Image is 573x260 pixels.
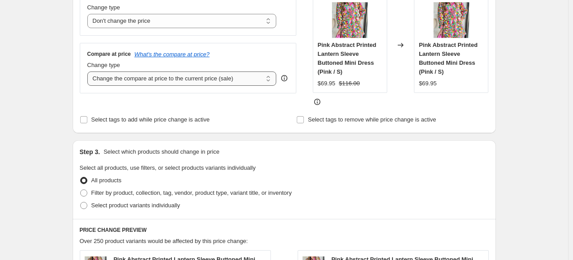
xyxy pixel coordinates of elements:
[91,202,180,209] span: Select product variants individually
[308,116,436,123] span: Select tags to remove while price change is active
[434,2,469,38] img: 5c20d2d888e230ad_80x.jpg
[103,147,219,156] p: Select which products should change in price
[80,147,100,156] h2: Step 3.
[80,226,489,234] h6: PRICE CHANGE PREVIEW
[87,62,120,68] span: Change type
[87,4,120,11] span: Change type
[135,51,210,58] button: What's the compare at price?
[80,238,248,244] span: Over 250 product variants would be affected by this price change:
[318,79,336,88] div: $69.95
[339,79,360,88] strike: $116.00
[91,116,210,123] span: Select tags to add while price change is active
[91,189,292,196] span: Filter by product, collection, tag, vendor, product type, variant title, or inventory
[419,79,437,88] div: $69.95
[80,164,256,171] span: Select all products, use filters, or select products variants individually
[280,74,289,83] div: help
[419,42,478,75] span: Pink Abstract Printed Lantern Sleeve Buttoned Mini Dress (Pink / S)
[332,2,368,38] img: 5c20d2d888e230ad_80x.jpg
[91,177,122,184] span: All products
[318,42,377,75] span: Pink Abstract Printed Lantern Sleeve Buttoned Mini Dress (Pink / S)
[87,50,131,58] h3: Compare at price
